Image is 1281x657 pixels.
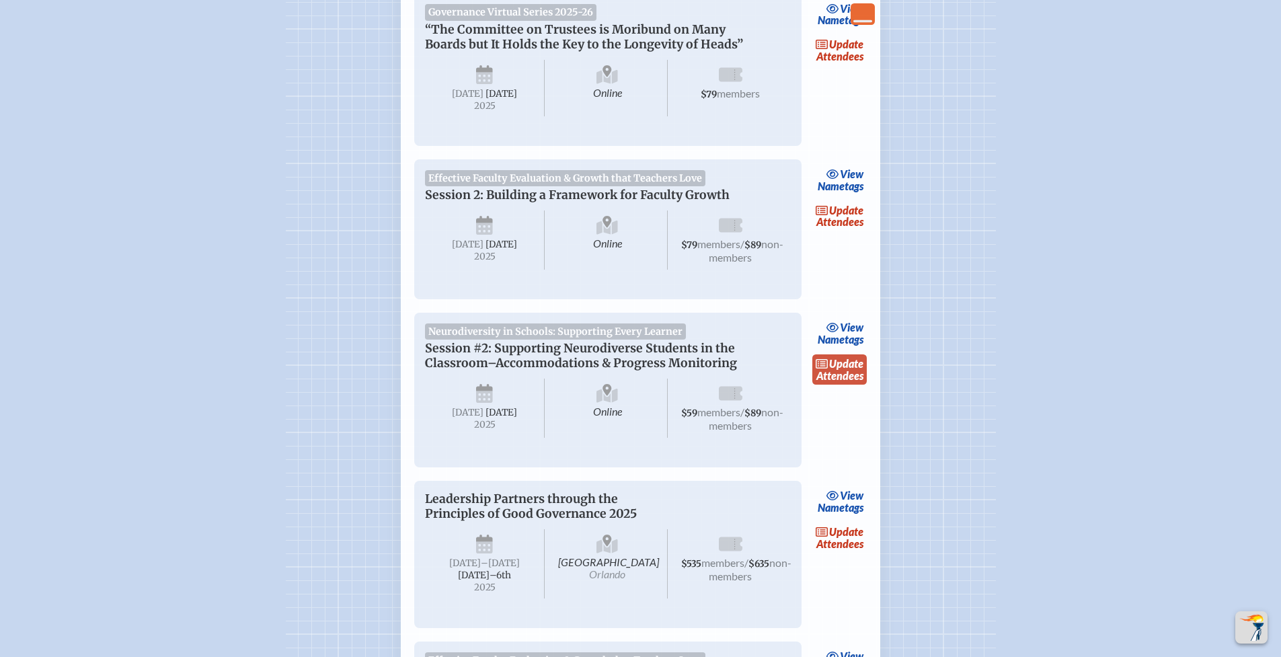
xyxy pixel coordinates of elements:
span: view [840,167,863,180]
span: [DATE] [452,407,483,418]
a: viewNametags [814,486,867,517]
a: updateAttendees [812,523,867,553]
span: update [829,357,863,370]
span: [GEOGRAPHIC_DATA] [547,529,668,598]
span: Online [547,60,668,116]
button: Scroll Top [1235,611,1268,644]
a: viewNametags [814,165,867,196]
span: Online [547,379,668,438]
span: non-members [709,237,783,264]
span: Session #2: Supporting Neurodiverse Students in the Classroom–Accommodations & Progress Monitoring [425,341,737,371]
span: Online [547,210,668,270]
span: members [697,405,740,418]
a: updateAttendees [812,354,867,385]
a: updateAttendees [812,201,867,232]
span: Leadership Partners through the Principles of Good Governance 2025 [425,492,637,521]
span: 2025 [436,582,534,592]
span: [DATE] [486,88,517,100]
span: / [740,237,744,250]
span: $89 [744,239,761,251]
span: members [701,556,744,569]
span: $635 [748,558,769,570]
span: Session 2: Building a Framework for Faculty Growth [425,188,730,202]
span: $89 [744,408,761,419]
span: / [740,405,744,418]
span: update [829,525,863,538]
span: update [829,38,863,50]
span: $79 [681,239,697,251]
span: [DATE] [449,557,481,569]
span: $535 [681,558,701,570]
span: members [717,87,760,100]
span: [DATE] [452,88,483,100]
span: view [840,2,863,15]
span: [DATE] [452,239,483,250]
span: Governance Virtual Series 2025-26 [425,4,597,20]
span: “The Committee on Trustees is Moribund on Many Boards but It Holds the Key to the Longevity of He... [425,22,743,52]
span: –[DATE] [481,557,520,569]
span: / [744,556,748,569]
span: members [697,237,740,250]
img: To the top [1238,614,1265,641]
span: non-members [709,556,791,582]
span: Neurodiversity in Schools: Supporting Every Learner [425,323,687,340]
span: 2025 [436,252,534,262]
span: non-members [709,405,783,432]
span: $59 [681,408,697,419]
a: viewNametags [814,318,867,349]
span: $79 [701,89,717,100]
span: view [840,321,863,334]
span: 2025 [436,101,534,111]
span: view [840,489,863,502]
span: Effective Faculty Evaluation & Growth that Teachers Love [425,170,706,186]
span: 2025 [436,420,534,430]
a: updateAttendees [812,35,867,66]
span: update [829,204,863,217]
span: [DATE] [486,407,517,418]
span: Orlando [589,568,625,580]
span: [DATE] [486,239,517,250]
span: [DATE]–⁠6th [458,570,511,581]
